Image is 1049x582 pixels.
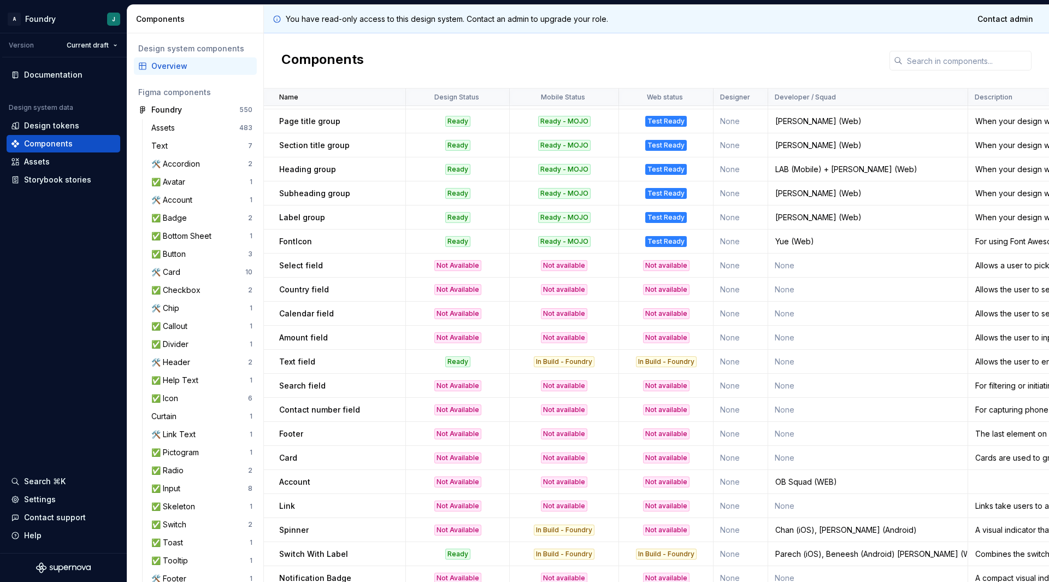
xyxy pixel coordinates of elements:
p: Web status [647,93,683,102]
a: Documentation [7,66,120,84]
p: Text field [279,356,315,367]
div: 🛠️ Card [151,267,185,278]
div: Search ⌘K [24,476,66,487]
div: ✅ Pictogram [151,447,203,458]
div: Not Available [434,525,481,536]
div: ✅ Skeleton [151,501,199,512]
button: Current draft [62,38,122,53]
div: 6 [248,394,252,403]
p: Account [279,477,310,487]
div: Not available [541,380,587,391]
div: Test Ready [645,140,687,151]
button: Search ⌘K [7,473,120,490]
p: Search field [279,380,326,391]
a: 🛠️ Accordion2 [147,155,257,173]
div: J [112,15,115,23]
div: Foundry [25,14,56,25]
td: None [714,205,768,230]
td: None [714,230,768,254]
span: Current draft [67,41,109,50]
div: Not available [541,501,587,512]
div: 1 [250,412,252,421]
div: Test Ready [645,236,687,247]
div: Design tokens [24,120,79,131]
a: Storybook stories [7,171,120,189]
div: Settings [24,494,56,505]
p: Design Status [434,93,479,102]
div: 1 [250,502,252,511]
p: Spinner [279,525,309,536]
div: Ready [445,356,470,367]
a: 🛠️ Card10 [147,263,257,281]
div: [PERSON_NAME] (Web) [769,212,967,223]
td: None [768,446,968,470]
div: ✅ Callout [151,321,192,332]
div: [PERSON_NAME] (Web) [769,188,967,199]
a: 🛠️ Account1 [147,191,257,209]
div: Not available [643,501,689,512]
td: None [714,302,768,326]
a: ✅ Toast1 [147,534,257,551]
td: None [714,422,768,446]
a: 🛠️ Chip1 [147,299,257,317]
p: Contact number field [279,404,360,415]
div: In Build - Foundry [534,356,594,367]
div: Not available [643,380,689,391]
div: Not available [541,404,587,415]
div: ✅ Badge [151,213,191,224]
div: Ready - MOJO [538,164,591,175]
div: 1 [250,556,252,565]
div: Not Available [434,477,481,487]
p: Description [975,93,1012,102]
td: None [768,326,968,350]
td: None [768,374,968,398]
div: 1 [250,322,252,331]
div: Components [136,14,259,25]
td: None [714,398,768,422]
a: 🛠️ Header2 [147,354,257,371]
div: Components [24,138,73,149]
div: Overview [151,61,252,72]
div: Documentation [24,69,82,80]
td: None [768,494,968,518]
div: ✅ Checkbox [151,285,205,296]
div: Design system data [9,103,73,112]
td: None [768,278,968,302]
a: ✅ Help Text1 [147,372,257,389]
div: Ready [445,212,470,223]
div: 1 [250,430,252,439]
div: 🛠️ Chip [151,303,184,314]
span: Contact admin [977,14,1033,25]
p: Amount field [279,332,328,343]
div: Not Available [434,404,481,415]
a: ✅ Avatar1 [147,173,257,191]
div: Not available [541,452,587,463]
div: Not available [643,308,689,319]
div: Version [9,41,34,50]
div: 2 [248,358,252,367]
div: Figma components [138,87,252,98]
a: ✅ Skeleton1 [147,498,257,515]
div: Not available [541,308,587,319]
div: In Build - Foundry [534,549,594,560]
div: Not available [643,260,689,271]
td: None [714,374,768,398]
p: Select field [279,260,323,271]
p: Name [279,93,298,102]
div: Ready [445,116,470,127]
p: Subheading group [279,188,350,199]
div: Not Available [434,501,481,512]
div: ✅ Help Text [151,375,203,386]
div: Test Ready [645,188,687,199]
div: Not available [541,332,587,343]
div: Storybook stories [24,174,91,185]
p: Footer [279,428,303,439]
div: Not Available [434,452,481,463]
div: 3 [248,250,252,258]
div: Not available [643,332,689,343]
div: Ready - MOJO [538,236,591,247]
p: Label group [279,212,325,223]
div: 🛠️ Header [151,357,195,368]
p: Designer [720,93,750,102]
p: Country field [279,284,329,295]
